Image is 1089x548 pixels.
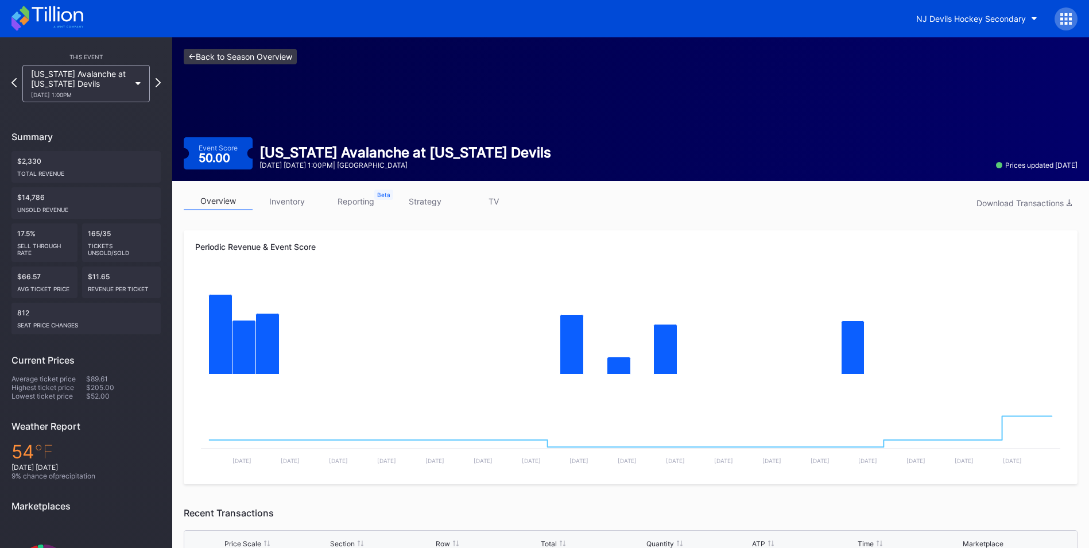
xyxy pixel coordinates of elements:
div: Event Score [199,144,238,152]
svg: Chart title [195,272,1066,387]
div: Average ticket price [11,375,86,383]
text: [DATE] [618,457,637,464]
text: [DATE] [377,457,396,464]
div: Section [330,539,355,548]
div: This Event [11,53,161,60]
a: TV [459,192,528,210]
div: seat price changes [17,317,155,329]
div: 9 % chance of precipitation [11,472,161,480]
a: <-Back to Season Overview [184,49,297,64]
div: Lowest ticket price [11,392,86,400]
div: $66.57 [11,267,77,298]
div: $11.65 [82,267,161,298]
a: reporting [321,192,390,210]
div: Price Scale [224,539,261,548]
div: Total [541,539,557,548]
text: [DATE] [714,457,733,464]
text: [DATE] [906,457,925,464]
svg: Chart title [195,387,1066,473]
text: [DATE] [1003,457,1022,464]
div: [DATE] [DATE] 1:00PM | [GEOGRAPHIC_DATA] [259,161,551,169]
div: Revenue per ticket [88,281,156,292]
div: Row [436,539,450,548]
text: [DATE] [858,457,877,464]
div: NJ Devils Hockey Secondary [916,14,1026,24]
div: Weather Report [11,420,161,432]
div: Unsold Revenue [17,202,155,213]
div: 812 [11,303,161,334]
div: 165/35 [82,223,161,262]
div: Current Prices [11,354,161,366]
div: Avg ticket price [17,281,72,292]
text: [DATE] [329,457,348,464]
div: 54 [11,441,161,463]
a: inventory [253,192,321,210]
text: [DATE] [569,457,588,464]
div: Highest ticket price [11,383,86,392]
div: Tickets Unsold/Sold [88,238,156,256]
div: Download Transactions [976,198,1072,208]
text: [DATE] [762,457,781,464]
div: 17.5% [11,223,77,262]
div: $14,786 [11,187,161,219]
div: Quantity [646,539,674,548]
div: Periodic Revenue & Event Score [195,242,1066,252]
div: $52.00 [86,392,161,400]
text: [DATE] [811,457,830,464]
div: $2,330 [11,151,161,183]
div: Summary [11,131,161,142]
div: Recent Transactions [184,507,1078,519]
a: overview [184,192,253,210]
span: ℉ [34,441,53,463]
text: [DATE] [232,457,251,464]
button: NJ Devils Hockey Secondary [908,8,1046,29]
div: [US_STATE] Avalanche at [US_STATE] Devils [31,69,130,98]
text: [DATE] [281,457,300,464]
div: Marketplaces [11,500,161,512]
text: [DATE] [522,457,541,464]
div: [DATE] [DATE] [11,463,161,472]
div: [DATE] 1:00PM [31,91,130,98]
text: [DATE] [666,457,685,464]
div: [US_STATE] Avalanche at [US_STATE] Devils [259,144,551,161]
div: $205.00 [86,383,161,392]
div: Marketplace [963,539,1003,548]
text: [DATE] [474,457,493,464]
text: [DATE] [955,457,974,464]
div: Prices updated [DATE] [996,161,1078,169]
text: [DATE] [425,457,444,464]
div: Time [858,539,874,548]
div: $89.61 [86,375,161,383]
div: Sell Through Rate [17,238,72,256]
button: Download Transactions [971,195,1078,211]
div: ATP [752,539,765,548]
div: 50.00 [199,152,233,164]
a: strategy [390,192,459,210]
div: Total Revenue [17,165,155,177]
